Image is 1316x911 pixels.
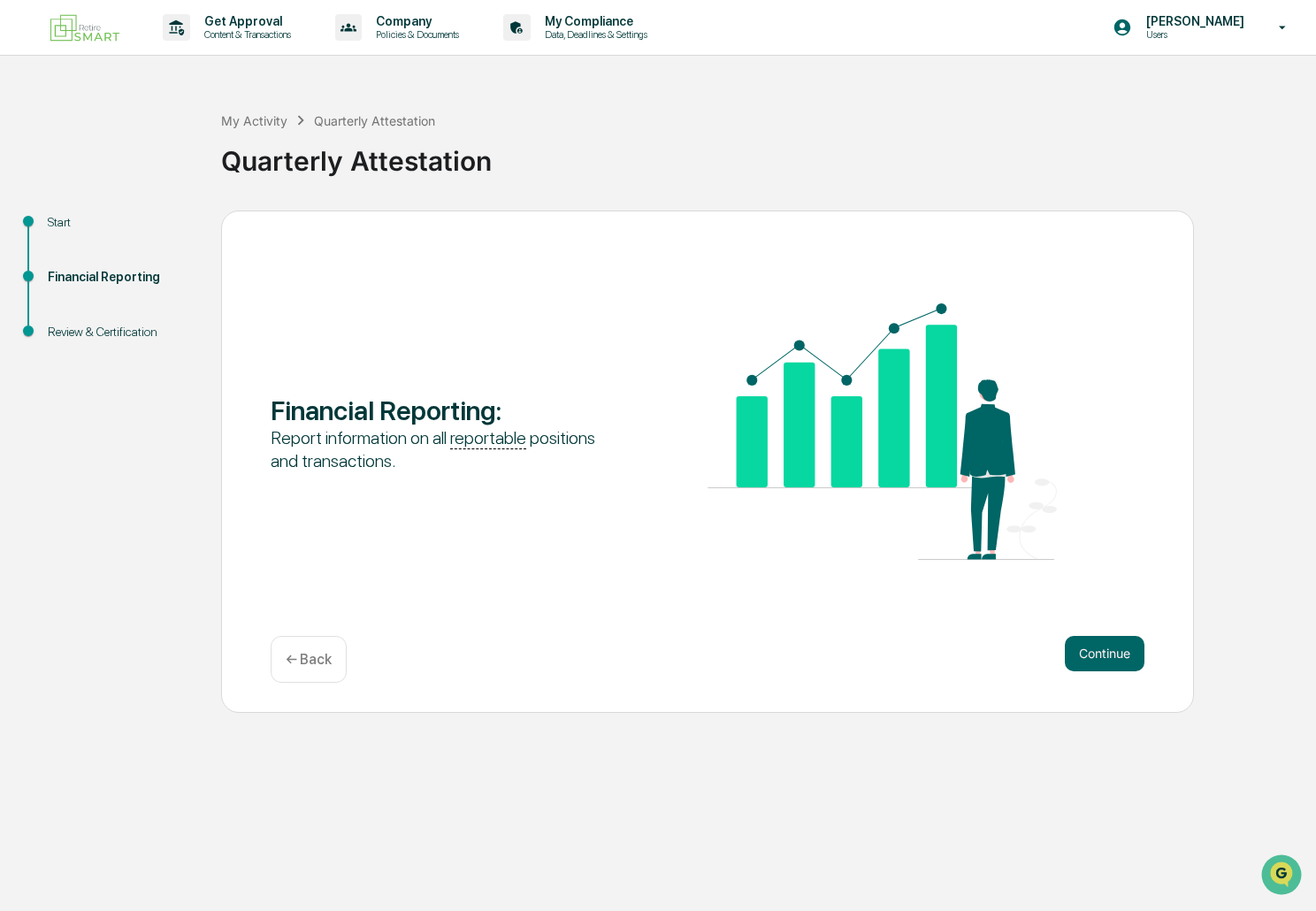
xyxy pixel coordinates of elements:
[286,651,332,668] p: ← Back
[125,299,214,313] a: Powered byPylon
[190,28,300,41] p: Content & Transactions
[190,14,300,28] p: Get Approval
[531,14,656,28] p: My Compliance
[11,216,121,248] a: 🖐️Preclearance
[362,28,468,41] p: Policies & Documents
[48,323,193,341] div: Review & Certification
[128,225,142,239] div: 🗄️
[176,300,214,313] span: Pylon
[18,258,32,272] div: 🔎
[221,131,1307,177] div: Quarterly Attestation
[60,153,224,167] div: We're available if you need us!
[362,14,468,28] p: Company
[146,223,219,241] span: Attestations
[708,303,1057,560] img: Financial Reporting
[60,135,290,153] div: Start new chat
[18,37,322,65] p: How can we help?
[11,249,119,281] a: 🔎Data Lookup
[271,394,620,426] div: Financial Reporting :
[48,268,193,287] div: Financial Reporting
[1132,14,1253,28] p: [PERSON_NAME]
[271,426,620,472] div: Report information on all positions and transactions.
[301,141,322,162] button: Start new chat
[221,113,287,128] div: My Activity
[48,213,193,232] div: Start
[1132,28,1253,41] p: Users
[450,427,526,449] u: reportable
[314,113,435,128] div: Quarterly Attestation
[18,135,50,167] img: 1746055101610-c473b297-6a78-478c-a979-82029cc54cd1
[1065,636,1144,671] button: Continue
[35,256,111,274] span: Data Lookup
[42,7,127,49] img: logo
[121,216,226,248] a: 🗄️Attestations
[35,223,114,241] span: Preclearance
[1259,853,1307,900] iframe: Open customer support
[18,225,32,239] div: 🖐️
[531,28,656,41] p: Data, Deadlines & Settings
